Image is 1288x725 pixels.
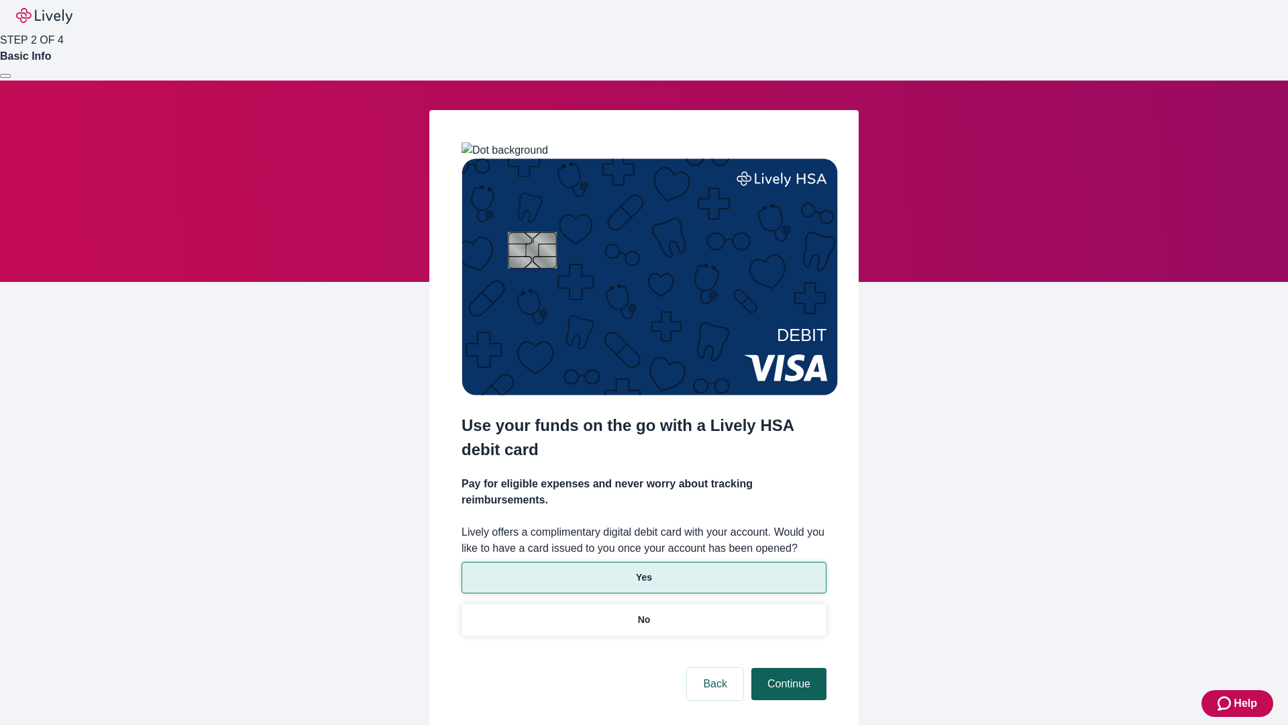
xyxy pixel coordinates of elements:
[1218,695,1234,712] svg: Zendesk support icon
[751,668,826,700] button: Continue
[462,562,826,593] button: Yes
[462,414,826,462] h2: Use your funds on the go with a Lively HSA debit card
[462,142,548,158] img: Dot background
[462,476,826,508] h4: Pay for eligible expenses and never worry about tracking reimbursements.
[636,571,652,585] p: Yes
[638,613,651,627] p: No
[1234,695,1257,712] span: Help
[1201,690,1273,717] button: Zendesk support iconHelp
[687,668,743,700] button: Back
[462,524,826,557] label: Lively offers a complimentary digital debit card with your account. Would you like to have a card...
[462,604,826,636] button: No
[462,158,838,395] img: Debit card
[16,8,72,24] img: Lively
